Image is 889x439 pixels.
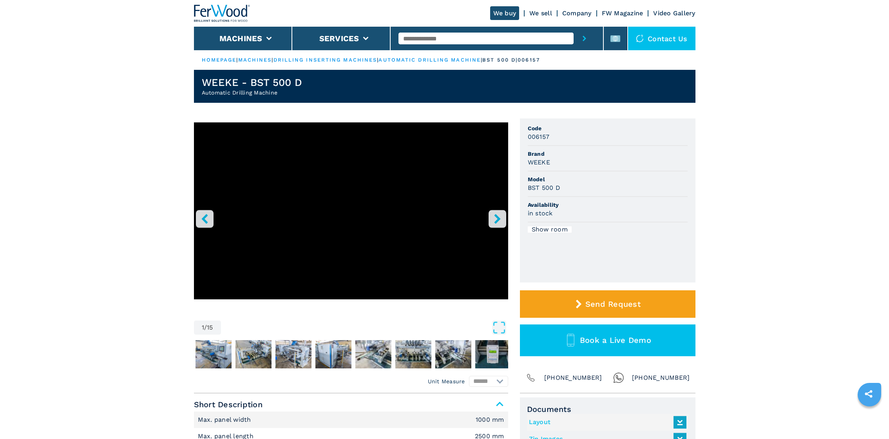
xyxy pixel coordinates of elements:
button: Go to Slide 2 [194,339,233,370]
img: a185b15a742af87b792cde88c087545a [355,340,391,368]
a: Company [562,9,592,17]
button: Machines [219,34,263,43]
a: automatic drilling machine [378,57,481,63]
button: Book a Live Demo [520,324,695,356]
a: machines [238,57,272,63]
a: Layout [529,416,683,429]
div: Contact us [628,27,695,50]
span: Brand [528,150,688,158]
a: HOMEPAGE [202,57,237,63]
em: Unit Measure [428,377,465,385]
img: Ferwood [194,5,250,22]
div: Go to Slide 1 [194,122,508,313]
img: Contact us [636,35,644,42]
span: Documents [527,404,688,414]
button: Go to Slide 4 [274,339,313,370]
button: Services [319,34,359,43]
button: Go to Slide 5 [314,339,353,370]
h1: WEEKE - BST 500 D [202,76,302,89]
span: [PHONE_NUMBER] [632,372,690,383]
img: Phone [525,372,536,383]
h3: 006157 [528,132,550,141]
h3: WEEKE [528,158,550,167]
a: sharethis [859,384,878,404]
span: 1 [202,324,204,331]
a: We buy [490,6,520,20]
button: left-button [196,210,214,228]
img: 364fa9a710768e73c123f4fd27ba3842 [395,340,431,368]
span: Model [528,175,688,183]
img: c043166d919390e0489cc67df1c17650 [196,340,232,368]
a: drilling inserting machines [273,57,377,63]
button: Go to Slide 9 [474,339,513,370]
button: right-button [489,210,506,228]
img: 0e565ba5a78b49bc781c9e609d8663f9 [315,340,351,368]
span: | [272,57,273,63]
img: ae31c336dd67ec4ff40febab40cfe4e8 [235,340,272,368]
span: Code [528,124,688,132]
button: submit-button [574,27,595,50]
button: Open Fullscreen [223,321,506,335]
button: Go to Slide 3 [234,339,273,370]
span: 15 [207,324,213,331]
p: 006157 [518,56,540,64]
button: Send Request [520,290,695,318]
img: 74847eb7c4fad730c846e12af789c13e [475,340,511,368]
iframe: Chat [856,404,883,433]
span: | [236,57,238,63]
div: Show room [528,226,572,233]
span: Send Request [585,299,641,309]
img: 31023d54f3ca3596094258ac21d1ebae [435,340,471,368]
em: 1000 mm [476,417,504,423]
a: Video Gallery [653,9,695,17]
nav: Thumbnail Navigation [194,339,508,370]
img: bc6cdc8203e6277b36fd103f8594ca7a [275,340,311,368]
iframe: YouTube video player [194,122,508,299]
span: Short Description [194,397,508,412]
span: | [377,57,378,63]
h3: in stock [528,209,553,218]
button: Go to Slide 6 [354,339,393,370]
h3: BST 500 D [528,183,560,192]
a: We sell [529,9,552,17]
h2: Automatic Drilling Machine [202,89,302,97]
p: Max. panel width [198,415,253,424]
button: Go to Slide 8 [434,339,473,370]
p: bst 500 d | [482,56,518,64]
span: | [481,57,482,63]
button: Go to Slide 7 [394,339,433,370]
span: [PHONE_NUMBER] [544,372,602,383]
span: Book a Live Demo [580,335,651,345]
img: Whatsapp [613,372,624,383]
span: Availability [528,201,688,209]
a: FW Magazine [602,9,643,17]
span: / [204,324,207,331]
